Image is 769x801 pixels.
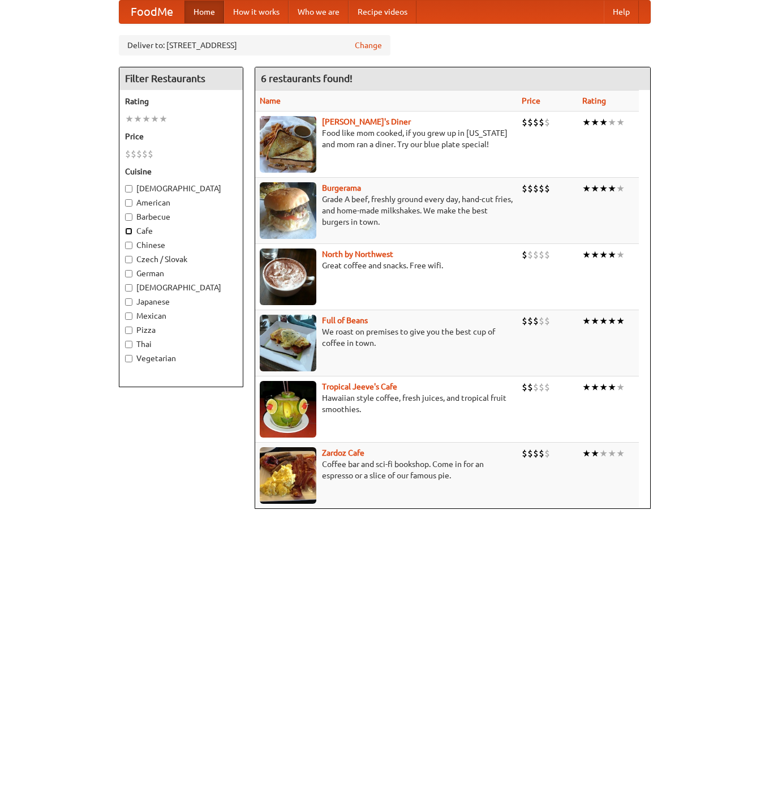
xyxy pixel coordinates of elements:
[125,148,131,160] li: $
[125,296,237,307] label: Japanese
[582,315,591,327] li: ★
[322,448,364,457] a: Zardoz Cafe
[527,315,533,327] li: $
[131,148,136,160] li: $
[539,381,544,393] li: $
[260,326,513,349] p: We roast on premises to give you the best cup of coffee in town.
[527,182,533,195] li: $
[260,127,513,150] p: Food like mom cooked, if you grew up in [US_STATE] and mom ran a diner. Try our blue plate special!
[539,182,544,195] li: $
[527,249,533,261] li: $
[119,67,243,90] h4: Filter Restaurants
[533,116,539,128] li: $
[599,249,608,261] li: ★
[125,254,237,265] label: Czech / Slovak
[125,185,132,192] input: [DEMOGRAPHIC_DATA]
[125,282,237,293] label: [DEMOGRAPHIC_DATA]
[289,1,349,23] a: Who we are
[616,116,625,128] li: ★
[582,96,606,105] a: Rating
[582,381,591,393] li: ★
[260,260,513,271] p: Great coffee and snacks. Free wifi.
[125,256,132,263] input: Czech / Slovak
[616,381,625,393] li: ★
[533,249,539,261] li: $
[599,381,608,393] li: ★
[539,116,544,128] li: $
[148,148,153,160] li: $
[544,182,550,195] li: $
[349,1,416,23] a: Recipe videos
[125,213,132,221] input: Barbecue
[533,447,539,460] li: $
[604,1,639,23] a: Help
[522,182,527,195] li: $
[125,199,132,207] input: American
[260,194,513,228] p: Grade A beef, freshly ground every day, hand-cut fries, and home-made milkshakes. We make the bes...
[616,315,625,327] li: ★
[125,284,132,292] input: [DEMOGRAPHIC_DATA]
[159,113,167,125] li: ★
[125,242,132,249] input: Chinese
[125,131,237,142] h5: Price
[616,249,625,261] li: ★
[522,116,527,128] li: $
[125,298,132,306] input: Japanese
[125,324,237,336] label: Pizza
[591,315,599,327] li: ★
[522,381,527,393] li: $
[522,315,527,327] li: $
[322,117,411,126] b: [PERSON_NAME]'s Diner
[599,315,608,327] li: ★
[608,447,616,460] li: ★
[608,182,616,195] li: ★
[582,249,591,261] li: ★
[125,183,237,194] label: [DEMOGRAPHIC_DATA]
[322,183,361,192] a: Burgerama
[582,447,591,460] li: ★
[608,249,616,261] li: ★
[260,96,281,105] a: Name
[125,312,132,320] input: Mexican
[322,316,368,325] a: Full of Beans
[599,447,608,460] li: ★
[544,315,550,327] li: $
[355,40,382,51] a: Change
[125,270,132,277] input: German
[260,447,316,504] img: zardoz.jpg
[608,315,616,327] li: ★
[260,182,316,239] img: burgerama.jpg
[119,35,390,55] div: Deliver to: [STREET_ADDRESS]
[125,197,237,208] label: American
[582,116,591,128] li: ★
[125,166,237,177] h5: Cuisine
[260,381,316,438] img: jeeves.jpg
[224,1,289,23] a: How it works
[136,148,142,160] li: $
[544,447,550,460] li: $
[527,116,533,128] li: $
[527,447,533,460] li: $
[539,315,544,327] li: $
[125,353,237,364] label: Vegetarian
[119,1,184,23] a: FoodMe
[616,447,625,460] li: ★
[125,113,134,125] li: ★
[591,116,599,128] li: ★
[322,250,393,259] a: North by Northwest
[522,249,527,261] li: $
[533,381,539,393] li: $
[608,116,616,128] li: ★
[261,73,353,84] ng-pluralize: 6 restaurants found!
[125,211,237,222] label: Barbecue
[527,381,533,393] li: $
[591,182,599,195] li: ★
[125,341,132,348] input: Thai
[544,381,550,393] li: $
[125,96,237,107] h5: Rating
[125,268,237,279] label: German
[125,339,237,350] label: Thai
